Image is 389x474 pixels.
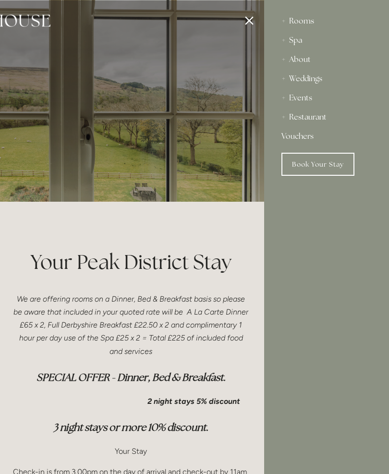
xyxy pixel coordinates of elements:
[281,12,372,31] div: Rooms
[281,50,372,69] div: About
[281,127,372,146] a: Vouchers
[281,108,372,127] div: Restaurant
[281,31,372,50] div: Spa
[281,153,354,176] a: Book Your Stay
[281,69,372,88] div: Weddings
[281,88,372,108] div: Events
